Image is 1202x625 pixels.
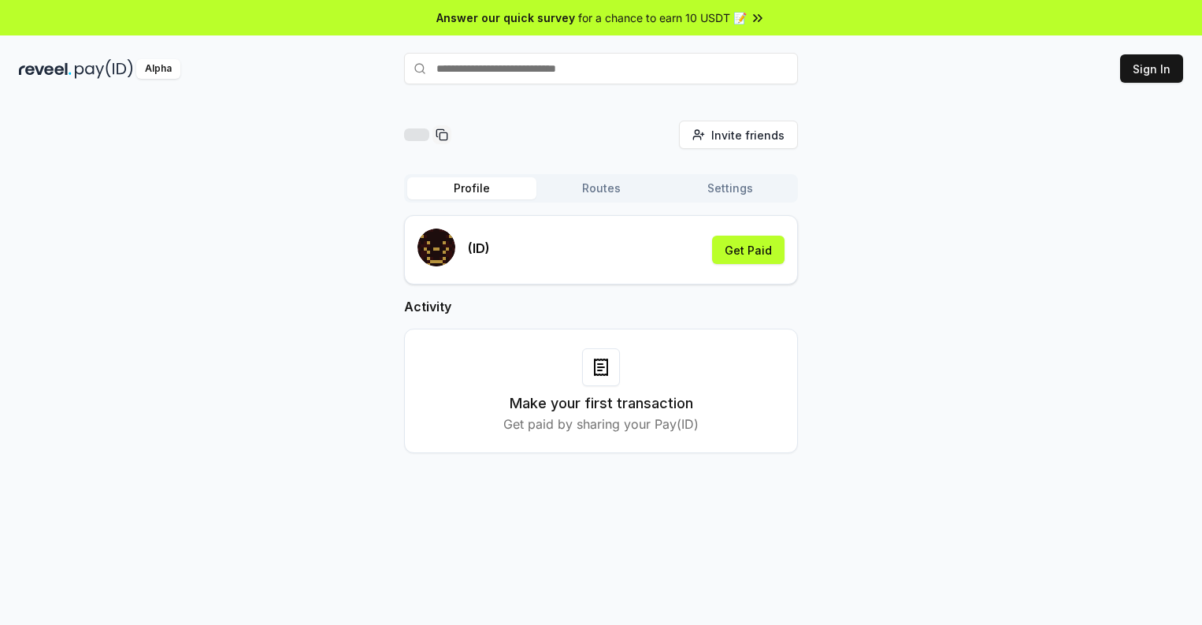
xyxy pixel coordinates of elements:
span: Invite friends [711,127,785,143]
span: for a chance to earn 10 USDT 📝 [578,9,747,26]
p: (ID) [468,239,490,258]
img: reveel_dark [19,59,72,79]
h3: Make your first transaction [510,392,693,415]
button: Get Paid [712,236,785,264]
h2: Activity [404,297,798,316]
span: Answer our quick survey [436,9,575,26]
button: Settings [666,177,795,199]
button: Routes [536,177,666,199]
button: Profile [407,177,536,199]
div: Alpha [136,59,180,79]
p: Get paid by sharing your Pay(ID) [503,415,699,433]
button: Sign In [1120,54,1183,83]
button: Invite friends [679,121,798,149]
img: pay_id [75,59,133,79]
